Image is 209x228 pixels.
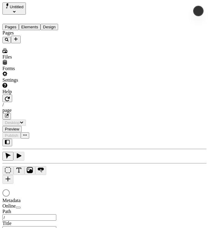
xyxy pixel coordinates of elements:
[5,120,20,125] span: Desktop
[40,24,58,30] button: Design
[2,166,13,175] button: Box
[2,24,19,30] button: Pages
[24,166,35,175] button: Image
[2,203,16,208] span: Online
[2,132,21,139] button: Publish
[2,209,11,214] span: Path
[2,66,75,71] div: Forms
[13,166,24,175] button: Text
[2,126,22,132] button: Preview
[2,54,75,60] div: Files
[2,2,26,15] button: Select site
[5,127,19,131] span: Preview
[35,166,46,175] button: Button
[19,24,41,30] button: Elements
[2,77,75,83] div: Settings
[2,108,207,113] div: page
[2,30,75,36] div: Pages
[2,198,75,203] div: Metadata
[5,133,18,138] span: Publish
[2,89,75,94] div: Help
[10,5,23,9] span: Untitled
[11,36,21,43] button: Add new
[2,221,12,226] span: Title
[2,119,26,126] button: Desktop
[2,102,207,108] div: /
